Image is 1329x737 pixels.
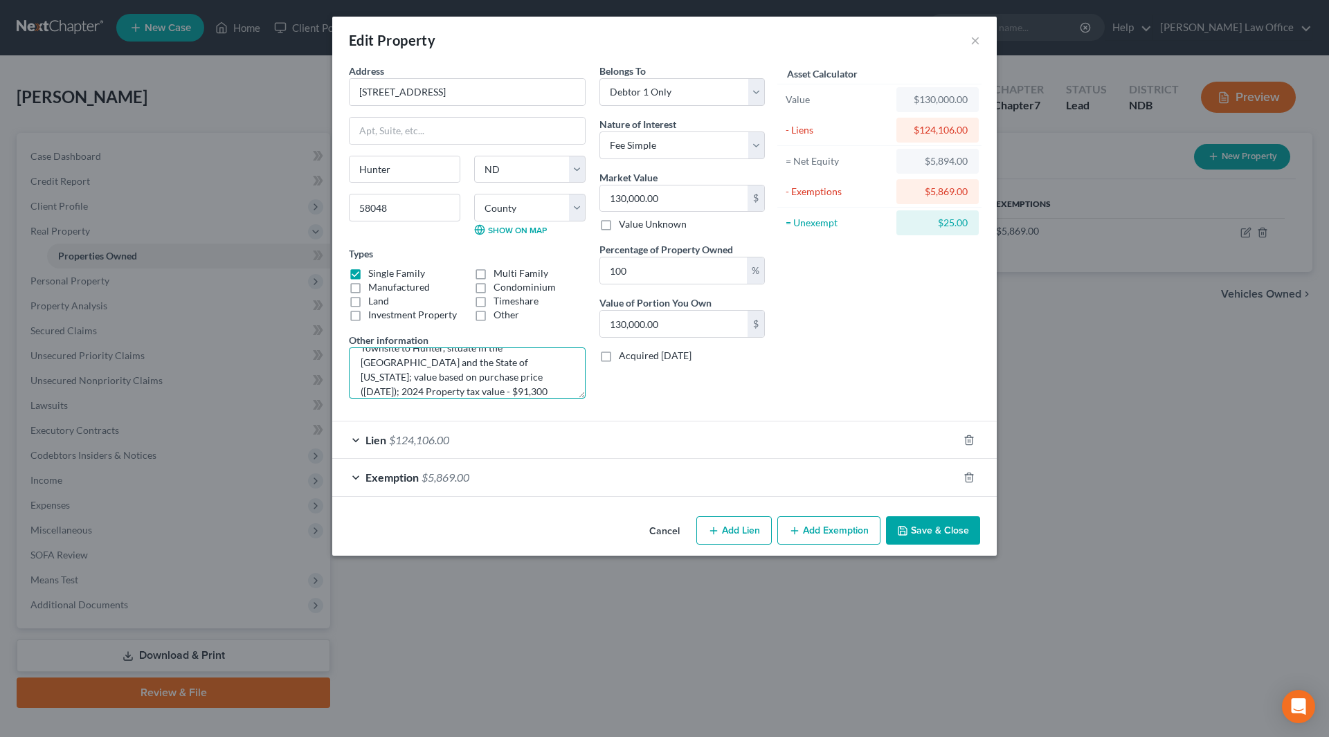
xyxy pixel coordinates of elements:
[747,257,764,284] div: %
[494,308,519,322] label: Other
[907,123,968,137] div: $124,106.00
[494,280,556,294] label: Condominium
[494,294,539,308] label: Timeshare
[349,65,384,77] span: Address
[786,216,890,230] div: = Unexempt
[970,32,980,48] button: ×
[907,185,968,199] div: $5,869.00
[786,185,890,199] div: - Exemptions
[748,311,764,337] div: $
[349,333,428,347] label: Other information
[494,266,548,280] label: Multi Family
[365,471,419,484] span: Exemption
[907,154,968,168] div: $5,894.00
[600,311,748,337] input: 0.00
[422,471,469,484] span: $5,869.00
[600,257,747,284] input: 0.00
[786,93,890,107] div: Value
[1282,690,1315,723] div: Open Intercom Messenger
[368,308,457,322] label: Investment Property
[474,224,547,235] a: Show on Map
[349,30,435,50] div: Edit Property
[599,65,646,77] span: Belongs To
[599,242,733,257] label: Percentage of Property Owned
[365,433,386,446] span: Lien
[599,170,658,185] label: Market Value
[389,433,449,446] span: $124,106.00
[599,295,712,310] label: Value of Portion You Own
[368,280,430,294] label: Manufactured
[907,93,968,107] div: $130,000.00
[748,185,764,212] div: $
[599,117,676,131] label: Nature of Interest
[349,246,373,261] label: Types
[787,66,858,81] label: Asset Calculator
[368,266,425,280] label: Single Family
[619,349,691,363] label: Acquired [DATE]
[350,156,460,183] input: Enter city...
[619,217,687,231] label: Value Unknown
[368,294,389,308] label: Land
[786,123,890,137] div: - Liens
[777,516,880,545] button: Add Exemption
[786,154,890,168] div: = Net Equity
[350,118,585,144] input: Apt, Suite, etc...
[349,194,460,221] input: Enter zip...
[638,518,691,545] button: Cancel
[886,516,980,545] button: Save & Close
[696,516,772,545] button: Add Lien
[600,185,748,212] input: 0.00
[907,216,968,230] div: $25.00
[350,79,585,105] input: Enter address...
